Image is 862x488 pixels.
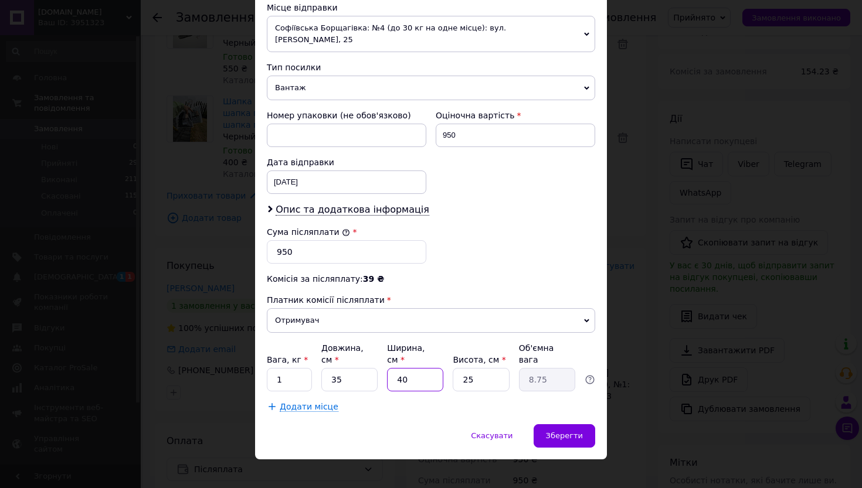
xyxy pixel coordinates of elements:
label: Ширина, см [387,343,425,364]
span: 39 ₴ [363,274,384,284]
span: Скасувати [471,431,513,440]
span: Місце відправки [267,3,338,12]
span: Софіївська Борщагівка: №4 (до 30 кг на одне місце): вул. [PERSON_NAME], 25 [267,16,595,52]
label: Сума післяплати [267,227,350,237]
span: Зберегти [546,431,583,440]
span: Тип посилки [267,63,321,72]
span: Опис та додаткова інформація [276,204,429,216]
div: Комісія за післяплату: [267,273,595,285]
div: Дата відправки [267,156,426,168]
div: Оціночна вартість [436,110,595,121]
div: Об'ємна вага [519,342,575,366]
label: Висота, см [453,355,505,364]
label: Довжина, см [321,343,364,364]
span: Отримувач [267,308,595,333]
span: Вантаж [267,76,595,100]
label: Вага, кг [267,355,308,364]
div: Номер упаковки (не обов'язково) [267,110,426,121]
span: Додати місце [280,402,338,412]
span: Платник комісії післяплати [267,295,385,305]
